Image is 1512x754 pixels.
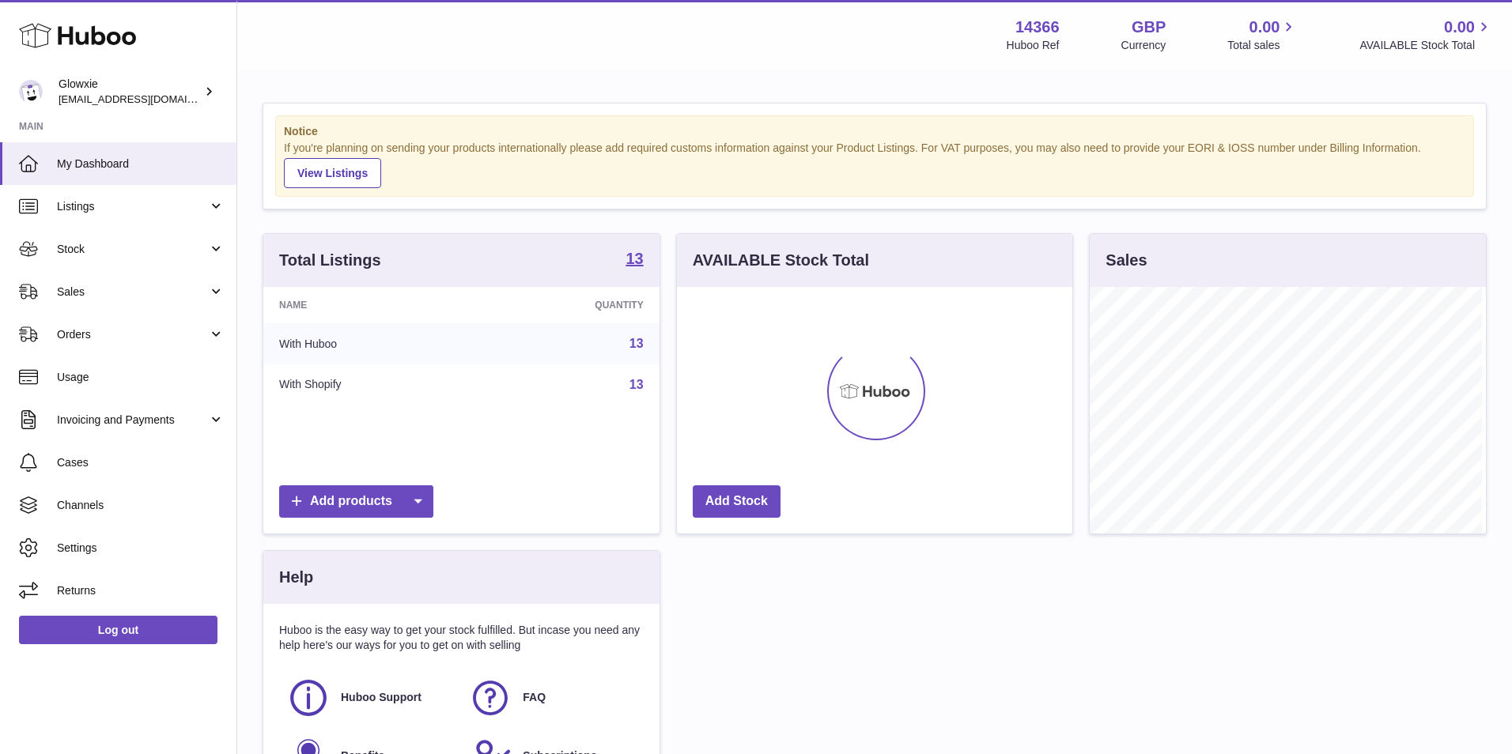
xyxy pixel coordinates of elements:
[284,158,381,188] a: View Listings
[1227,38,1298,53] span: Total sales
[1444,17,1475,38] span: 0.00
[57,498,225,513] span: Channels
[693,250,869,271] h3: AVAILABLE Stock Total
[1132,17,1166,38] strong: GBP
[1015,17,1060,38] strong: 14366
[279,567,313,588] h3: Help
[19,80,43,104] img: internalAdmin-14366@internal.huboo.com
[59,77,201,107] div: Glowxie
[1121,38,1166,53] div: Currency
[57,583,225,598] span: Returns
[263,323,477,364] td: With Huboo
[626,251,643,270] a: 13
[1007,38,1060,53] div: Huboo Ref
[629,378,644,391] a: 13
[57,156,225,172] span: My Dashboard
[57,242,208,257] span: Stock
[1359,38,1493,53] span: AVAILABLE Stock Total
[341,690,421,705] span: Huboo Support
[57,455,225,470] span: Cases
[263,287,477,323] th: Name
[279,250,381,271] h3: Total Listings
[57,413,208,428] span: Invoicing and Payments
[284,124,1465,139] strong: Notice
[469,677,635,719] a: FAQ
[19,616,217,644] a: Log out
[57,541,225,556] span: Settings
[287,677,453,719] a: Huboo Support
[57,327,208,342] span: Orders
[626,251,643,266] strong: 13
[57,370,225,385] span: Usage
[279,623,644,653] p: Huboo is the easy way to get your stock fulfilled. But incase you need any help here's our ways f...
[279,485,433,518] a: Add products
[263,364,477,405] td: With Shopify
[629,337,644,350] a: 13
[57,199,208,214] span: Listings
[284,141,1465,188] div: If you're planning on sending your products internationally please add required customs informati...
[59,92,232,105] span: [EMAIL_ADDRESS][DOMAIN_NAME]
[57,285,208,300] span: Sales
[1359,17,1493,53] a: 0.00 AVAILABLE Stock Total
[1106,250,1147,271] h3: Sales
[693,485,781,518] a: Add Stock
[1227,17,1298,53] a: 0.00 Total sales
[523,690,546,705] span: FAQ
[1249,17,1280,38] span: 0.00
[477,287,660,323] th: Quantity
